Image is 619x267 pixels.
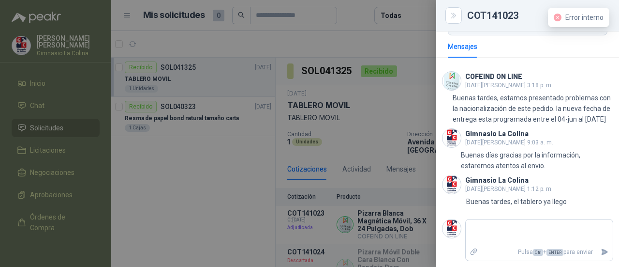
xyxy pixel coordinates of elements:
span: close-circle [554,14,561,21]
span: ENTER [546,249,563,256]
span: Ctrl [533,249,543,256]
img: Company Logo [442,220,461,238]
span: [DATE][PERSON_NAME] 1:12 p. m. [465,186,553,192]
label: Adjuntar archivos [466,244,482,261]
h3: COFEIND ON LINE [465,74,522,79]
p: Buenas tardes, el tablero ya llego [466,196,567,207]
button: Close [448,10,459,21]
span: [DATE][PERSON_NAME] 3:18 p. m. [465,82,553,89]
img: Company Logo [442,129,461,147]
button: Enviar [597,244,613,261]
span: [DATE][PERSON_NAME] 9:03 a. m. [465,139,553,146]
img: Company Logo [442,72,461,90]
div: Mensajes [448,41,477,52]
h3: Gimnasio La Colina [465,131,529,137]
p: Buenas días gracias por la información, estaremos atentos al envio. [461,150,613,171]
h3: Gimnasio La Colina [465,178,529,183]
span: Error interno [565,14,604,21]
img: Company Logo [442,175,461,194]
div: COT141023 [467,8,607,23]
p: Pulsa + para enviar [482,244,597,261]
p: Buenas tardes, estamos presentado problemas con la nacionalización de este pedido. la nueva fecha... [453,93,613,125]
